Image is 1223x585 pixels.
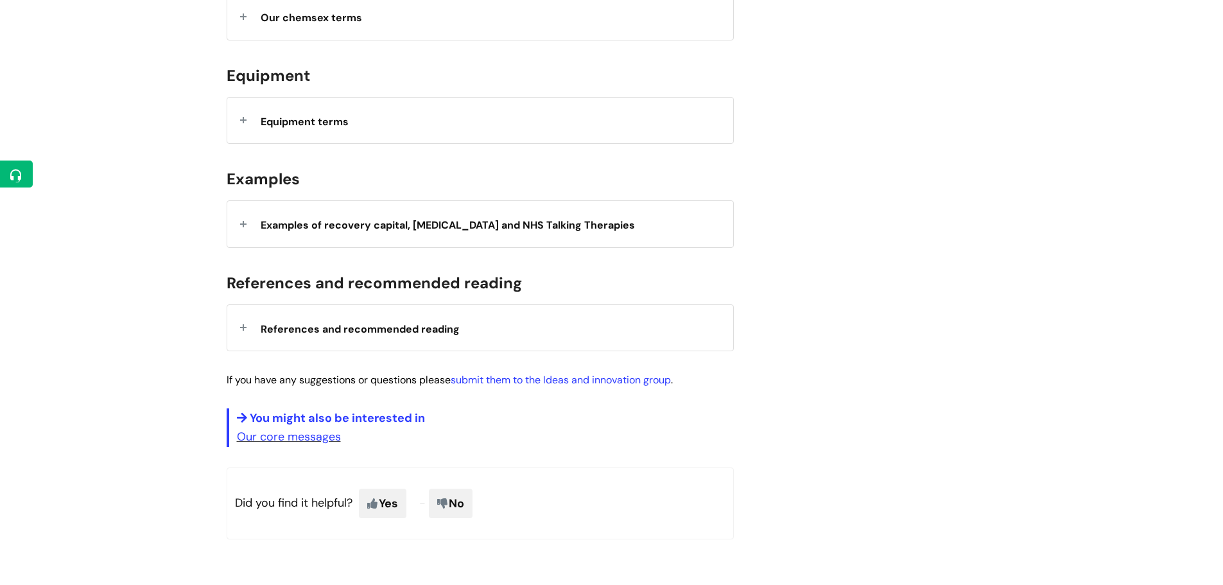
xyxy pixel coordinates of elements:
span: Examples [227,169,300,189]
a: submit them to the Ideas and innovation group [451,373,671,387]
p: Did you find it helpful? [227,467,734,539]
a: Our core messages [237,429,341,444]
span: References and recommended reading [261,322,460,336]
span: No [429,489,473,518]
span: Examples of recovery capital, [MEDICAL_DATA] and NHS Talking Therapies [261,218,635,232]
span: Yes [359,489,406,518]
span: If you have any suggestions or questions please . [227,373,673,387]
span: You might also be interested in [237,410,426,426]
span: Our chemsex terms [261,11,362,24]
span: Equipment [227,65,310,85]
span: References and recommended reading [227,273,522,293]
span: Equipment terms [261,115,349,128]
